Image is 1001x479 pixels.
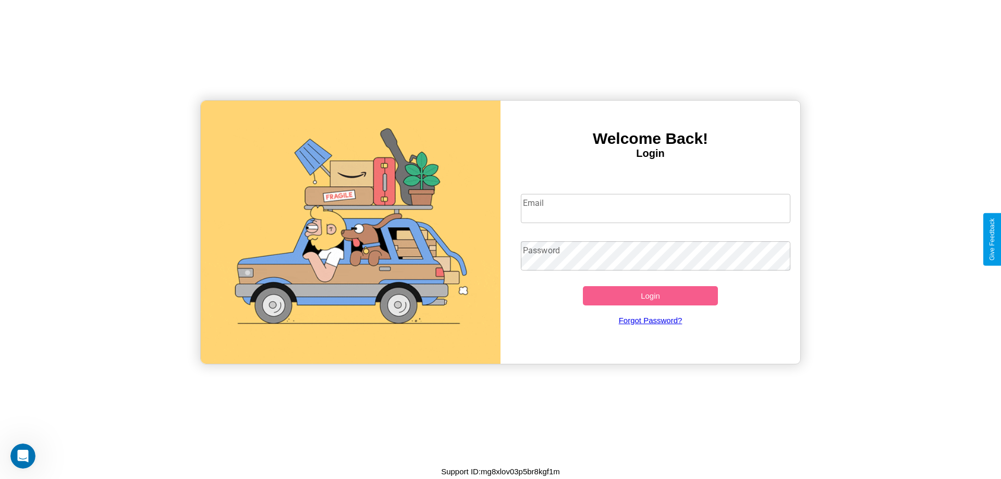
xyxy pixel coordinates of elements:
[441,464,560,478] p: Support ID: mg8xlov03p5br8kgf1m
[10,444,35,469] iframe: Intercom live chat
[500,130,800,148] h3: Welcome Back!
[583,286,718,305] button: Login
[988,218,996,261] div: Give Feedback
[201,101,500,364] img: gif
[500,148,800,159] h4: Login
[516,305,786,335] a: Forgot Password?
